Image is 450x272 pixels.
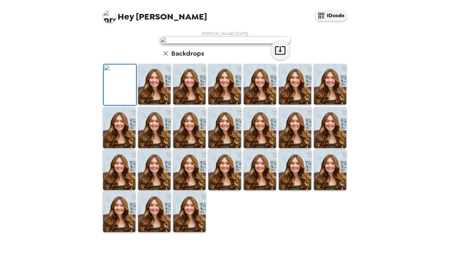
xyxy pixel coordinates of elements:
img: Original [104,64,136,105]
h6: Backdrops [171,48,204,59]
img: profile pic [103,10,116,23]
button: IDcode [315,10,347,21]
span: Hey [118,11,134,22]
span: [PERSON_NAME] , [DATE] [202,31,248,36]
span: [PERSON_NAME] [103,7,207,21]
img: user [160,36,290,44]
